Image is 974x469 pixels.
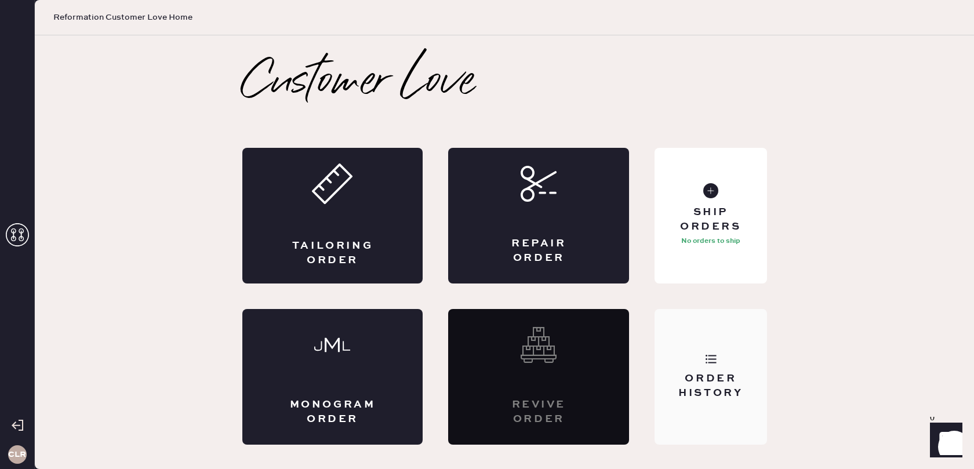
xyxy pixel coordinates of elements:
[495,398,583,427] div: Revive order
[681,234,740,248] p: No orders to ship
[242,60,475,106] h2: Customer Love
[664,372,757,401] div: Order History
[919,417,969,467] iframe: Front Chat
[289,398,377,427] div: Monogram Order
[8,450,26,459] h3: CLR
[289,239,377,268] div: Tailoring Order
[448,309,629,445] div: Interested? Contact us at care@hemster.co
[53,12,192,23] span: Reformation Customer Love Home
[495,237,583,266] div: Repair Order
[664,205,757,234] div: Ship Orders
